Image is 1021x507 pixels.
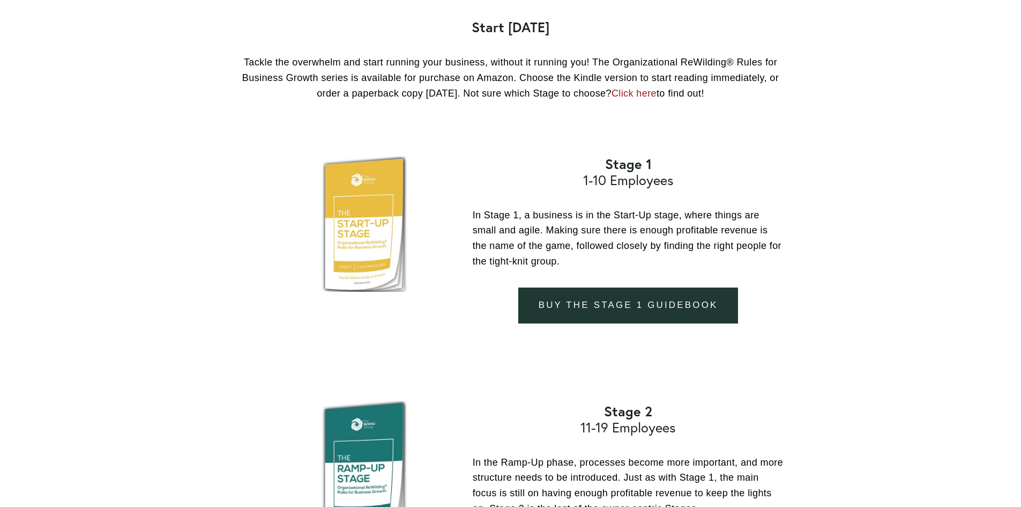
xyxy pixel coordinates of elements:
strong: Stage 1 [605,155,652,173]
a: buy the stage 1 guidebook [518,288,738,324]
strong: Stage 2 [604,402,652,420]
a: Click here [612,88,657,99]
p: In Stage 1, a business is in the Start-Up stage, where things are small and agile. Making sure th... [473,208,784,269]
p: Tackle the overwhelm and start running your business, without it running you! The Organizational ... [237,55,784,101]
h2: 1-10 Employees [473,156,784,188]
strong: Start [DATE] [472,18,549,36]
h2: 11-19 Employees [473,403,784,436]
